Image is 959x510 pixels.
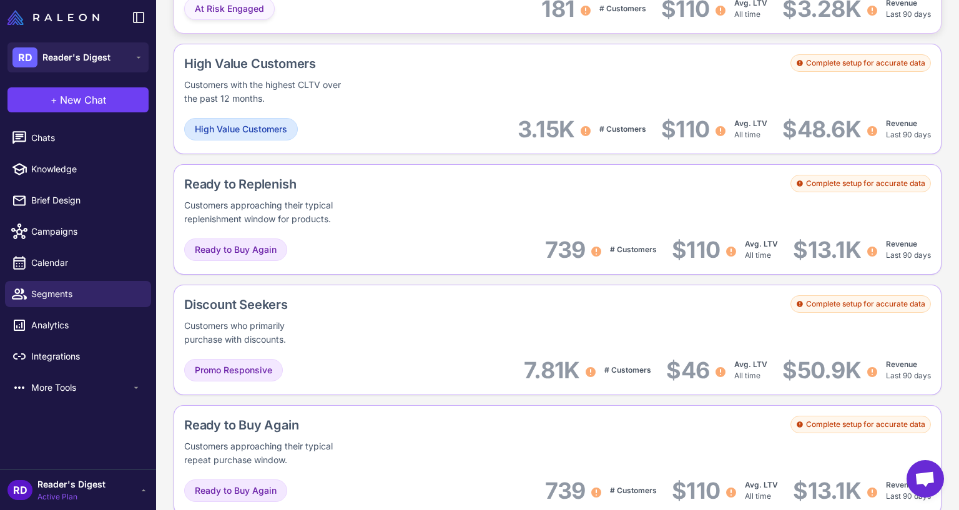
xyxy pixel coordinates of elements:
div: $50.9K [782,356,878,385]
div: Customers approaching their typical repeat purchase window. [184,439,353,467]
span: Avg. LTV [734,360,767,369]
a: Analytics [5,312,151,338]
div: Last 90 days [886,238,931,261]
span: Active Plan [37,491,106,503]
div: All time [734,118,767,140]
div: Customers who primarily purchase with discounts. [184,319,321,346]
span: Revenue [886,480,917,489]
div: Complete setup for accurate data [790,175,931,192]
a: Raleon Logo [7,10,104,25]
span: Analytics [31,318,141,332]
div: 739 [545,477,602,505]
a: Knowledge [5,156,151,182]
div: Discount Seekers [184,295,389,314]
button: RDReader's Digest [7,42,149,72]
a: Integrations [5,343,151,370]
div: $110 [661,115,727,144]
span: Knowledge [31,162,141,176]
div: $110 [672,477,737,505]
span: # Customers [599,4,646,13]
span: # Customers [610,486,657,495]
div: Last 90 days [886,479,931,502]
a: Campaigns [5,218,151,245]
span: Brief Design [31,194,141,207]
span: + [51,92,57,107]
div: Customers approaching their typical replenishment window for products. [184,199,383,226]
span: Campaigns [31,225,141,238]
div: RD [12,47,37,67]
div: 7.81K [524,356,597,385]
div: $110 [672,236,737,264]
span: More Tools [31,381,131,395]
div: 3.15K [518,115,592,144]
div: RD [7,480,32,500]
div: All time [734,359,767,381]
div: All time [745,479,778,502]
span: Revenue [886,360,917,369]
span: Reader's Digest [37,478,106,491]
span: Avg. LTV [734,119,767,128]
div: $46 [666,356,727,385]
div: High Value Customers [184,54,424,73]
span: Segments [31,287,141,301]
div: $48.6K [782,115,878,144]
span: High Value Customers [195,122,287,136]
span: # Customers [604,365,651,375]
span: Calendar [31,256,141,270]
div: Complete setup for accurate data [790,54,931,72]
span: Ready to Buy Again [195,484,277,498]
div: Ready to Buy Again [184,416,438,434]
div: Ready to Replenish [184,175,482,194]
span: # Customers [610,245,657,254]
div: $13.1K [793,477,878,505]
div: Last 90 days [886,359,931,381]
div: 739 [545,236,602,264]
span: New Chat [60,92,106,107]
div: Last 90 days [886,118,931,140]
span: Revenue [886,239,917,248]
a: Brief Design [5,187,151,213]
span: Revenue [886,119,917,128]
a: Chats [5,125,151,151]
span: Promo Responsive [195,363,272,377]
img: Raleon Logo [7,10,99,25]
div: $13.1K [793,236,878,264]
a: Segments [5,281,151,307]
span: Ready to Buy Again [195,243,277,257]
div: All time [745,238,778,261]
div: Chat öffnen [907,460,944,498]
span: Integrations [31,350,141,363]
button: +New Chat [7,87,149,112]
span: Avg. LTV [745,239,778,248]
div: Customers with the highest CLTV over the past 12 months. [184,78,344,105]
div: Complete setup for accurate data [790,295,931,313]
div: Complete setup for accurate data [790,416,931,433]
a: Calendar [5,250,151,276]
span: Avg. LTV [745,480,778,489]
span: Reader's Digest [42,51,111,64]
span: # Customers [599,124,646,134]
span: At Risk Engaged [195,2,264,16]
span: Chats [31,131,141,145]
